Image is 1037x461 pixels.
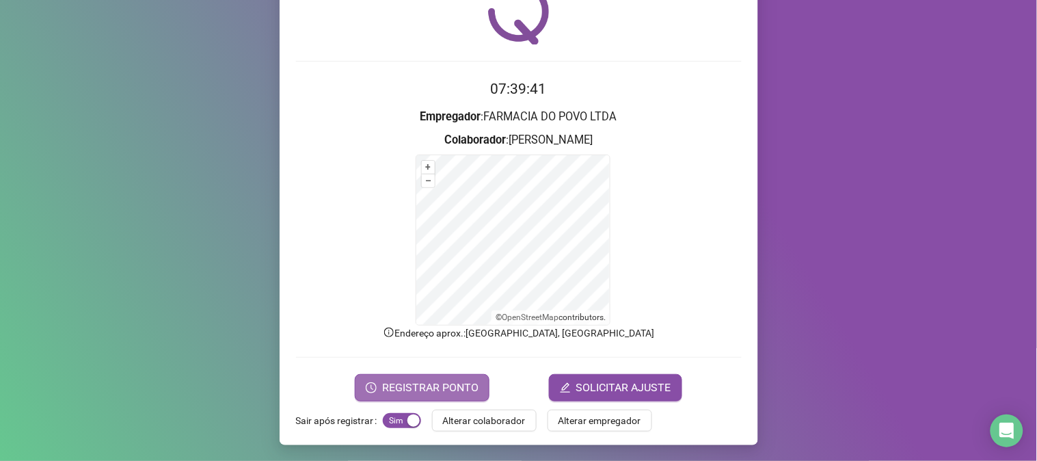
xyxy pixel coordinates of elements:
[491,81,547,97] time: 07:39:41
[496,313,606,322] li: © contributors.
[296,410,383,432] label: Sair após registrar
[296,326,742,341] p: Endereço aprox. : [GEOGRAPHIC_DATA], [GEOGRAPHIC_DATA]
[432,410,537,432] button: Alterar colaborador
[560,382,571,393] span: edit
[382,380,479,396] span: REGISTRAR PONTO
[422,161,435,174] button: +
[991,414,1023,447] div: Open Intercom Messenger
[549,374,682,401] button: editSOLICITAR AJUSTE
[558,413,641,428] span: Alterar empregador
[576,380,671,396] span: SOLICITAR AJUSTE
[502,313,558,322] a: OpenStreetMap
[296,131,742,149] h3: : [PERSON_NAME]
[366,382,377,393] span: clock-circle
[420,110,481,123] strong: Empregador
[444,133,506,146] strong: Colaborador
[443,413,526,428] span: Alterar colaborador
[296,108,742,126] h3: : FARMACIA DO POVO LTDA
[548,410,652,432] button: Alterar empregador
[422,174,435,187] button: –
[383,326,395,339] span: info-circle
[355,374,489,401] button: REGISTRAR PONTO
